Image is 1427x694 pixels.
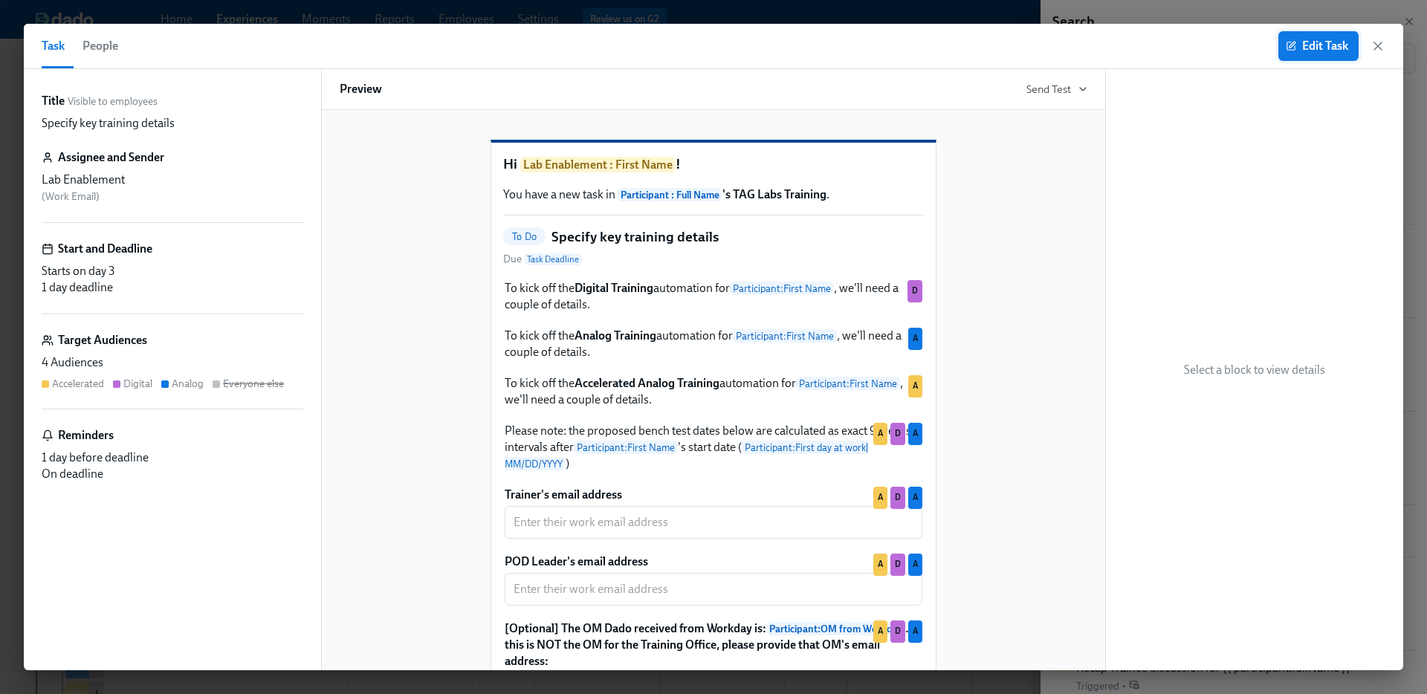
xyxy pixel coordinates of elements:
h5: Specify key training details [551,227,719,247]
div: Please note: the proposed bench test dates below are calculated as exact 9 weeks intervals afterP... [503,421,924,473]
div: On deadline [42,466,303,482]
h6: Start and Deadline [58,241,152,257]
span: People [82,36,118,56]
div: Used by Digital audience [890,620,905,643]
div: Used by Analog audience [908,487,922,509]
div: 4 Audiences [42,354,303,371]
div: Accelerated [52,377,104,391]
div: Used by Accelerated audience [873,423,887,445]
div: Trainer's email addressADA [503,485,924,540]
div: Select a block to view details [1106,69,1403,670]
h6: Target Audiences [58,332,147,348]
div: Used by Digital audience [907,280,922,302]
h6: Reminders [58,427,114,444]
label: Title [42,93,65,109]
div: POD Leader's email addressADA [503,552,924,607]
p: Specify key training details [42,115,175,132]
div: Used by Analog audience [908,554,922,576]
span: Due [503,252,582,267]
button: Send Test [1026,82,1087,97]
span: Participant : Full Name [618,188,722,201]
div: Used by Accelerated audience [873,487,887,509]
h6: Assignee and Sender [58,149,164,166]
span: Task [42,36,65,56]
div: Used by Digital audience [890,554,905,576]
div: Used by Accelerated audience [873,620,887,643]
div: Digital [123,377,152,391]
span: Visible to employees [68,94,158,108]
div: To kick off theAnalog Trainingautomation forParticipant:First Name, we'll need a couple of details.A [503,326,924,362]
span: 1 day deadline [42,280,113,294]
span: Edit Task [1289,39,1348,53]
span: To Do [503,231,546,242]
span: ( Work Email ) [42,190,100,203]
span: Task Deadline [524,253,582,265]
span: Lab Enablement : First Name [520,157,676,172]
strong: 's TAG Labs Training [618,187,826,201]
p: You have a new task in . [503,187,924,203]
h1: Hi ! [503,155,924,175]
div: Starts on day 3 [42,263,303,279]
div: To kick off theAccelerated Analog Trainingautomation forParticipant:First Name, we'll need a coup... [503,374,924,409]
div: To kick off theDigital Trainingautomation forParticipant:First Name, we'll need a couple of detai... [503,279,924,314]
div: Used by Accelerated audience [873,554,887,576]
h6: Preview [340,81,382,97]
div: 1 day before deadline [42,450,303,466]
div: Used by Analog audience [908,620,922,643]
div: Lab Enablement [42,172,303,188]
div: Used by Accelerated audience [908,375,922,398]
div: Used by Digital audience [890,487,905,509]
div: Used by Digital audience [890,423,905,445]
div: Used by Analog audience [908,328,922,350]
div: Used by Analog audience [908,423,922,445]
div: Analog [172,377,204,391]
div: Everyone else [223,377,284,391]
button: Edit Task [1278,31,1359,61]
